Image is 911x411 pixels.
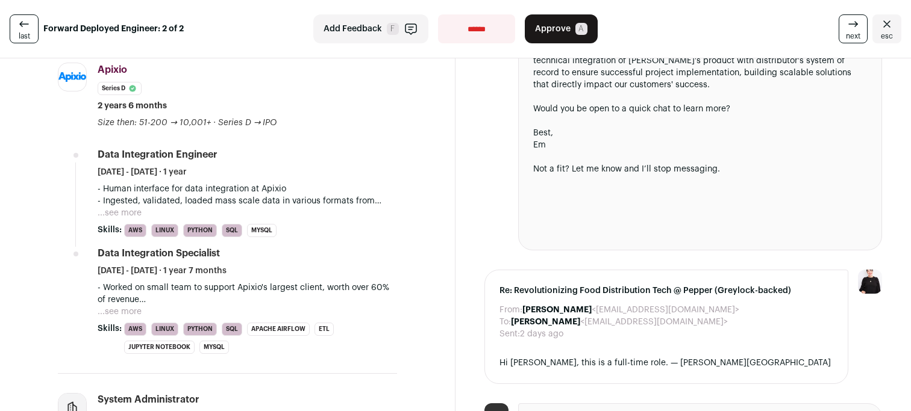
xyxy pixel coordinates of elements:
[58,72,86,82] img: 8b3a4f4f0052ce7a790ea8cd820b8baecc57383f8731384bb66bf50642d8cf94.jpg
[522,304,739,316] dd: <[EMAIL_ADDRESS][DOMAIN_NAME]>
[98,265,227,277] span: [DATE] - [DATE] · 1 year 7 months
[183,224,217,237] li: Python
[533,127,867,139] div: Best,
[98,65,127,75] span: Apixio
[499,328,520,340] dt: Sent:
[499,316,511,328] dt: To:
[324,23,382,35] span: Add Feedback
[98,148,218,161] div: Data Integration Engineer
[881,31,893,41] span: esc
[535,23,571,35] span: Approve
[43,23,184,35] strong: Forward Deployed Engineer: 2 of 2
[520,328,563,340] dd: 2 days ago
[575,23,587,35] span: A
[98,224,122,236] span: Skills:
[213,117,216,129] span: ·
[98,282,397,306] p: - Worked on small team to support Apixio's largest client, worth over 60% of revenue
[98,207,142,219] button: ...see more
[98,306,142,318] button: ...see more
[98,393,199,406] div: System Administrator
[511,316,728,328] dd: <[EMAIL_ADDRESS][DOMAIN_NAME]>
[98,183,397,195] p: - Human interface for data integration at Apixio
[218,119,277,127] span: Series D → IPO
[839,14,868,43] a: next
[522,306,592,314] b: [PERSON_NAME]
[499,304,522,316] dt: From:
[19,31,30,41] span: last
[533,103,867,115] div: Would you be open to a quick chat to learn more?
[247,224,277,237] li: MySQL
[98,119,211,127] span: Size then: 51-200 → 10,001+
[199,341,229,354] li: MySQL
[222,224,242,237] li: SQL
[499,285,833,297] span: Re: Revolutionizing Food Distribution Tech @ Pepper (Greylock-backed)
[222,323,242,336] li: SQL
[124,224,146,237] li: AWS
[98,323,122,335] span: Skills:
[313,14,428,43] button: Add Feedback F
[533,43,867,91] div: The role offers competitive compensation ($80K-140K + equity) and you will lead technical integra...
[511,318,580,326] b: [PERSON_NAME]
[10,14,39,43] a: last
[387,23,399,35] span: F
[525,14,598,43] button: Approve A
[858,270,882,294] img: 9240684-medium_jpg
[98,82,142,95] li: Series D
[98,247,220,260] div: Data Integration Specialist
[124,341,195,354] li: Jupyter Notebook
[98,195,397,207] p: - Ingested, validated, loaded mass scale data in various formats from various sources
[499,357,833,369] div: Hi [PERSON_NAME], this is a full-time role. — [PERSON_NAME][GEOGRAPHIC_DATA]
[151,224,178,237] li: Linux
[247,323,310,336] li: Apache Airflow
[124,323,146,336] li: AWS
[872,14,901,43] a: Close
[315,323,334,336] li: ETL
[151,323,178,336] li: Linux
[183,323,217,336] li: Python
[98,166,187,178] span: [DATE] - [DATE] · 1 year
[98,100,167,112] span: 2 years 6 months
[533,139,867,151] div: Em
[846,31,860,41] span: next
[533,163,867,175] div: Not a fit? Let me know and I’ll stop messaging.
